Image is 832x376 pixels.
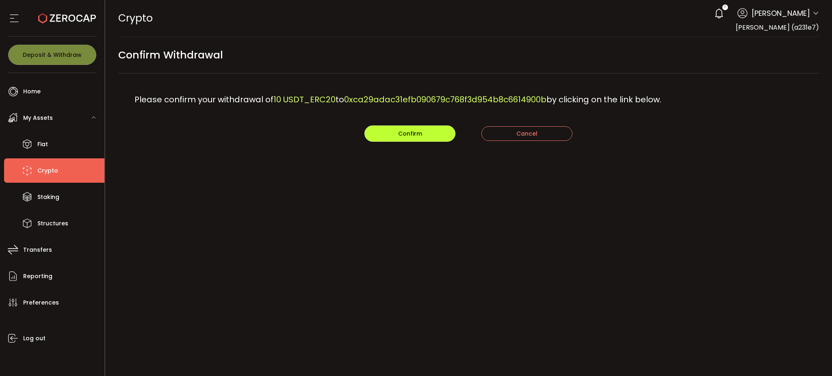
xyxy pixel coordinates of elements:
span: Log out [23,333,45,344]
button: Deposit & Withdraw [8,45,96,65]
span: Confirm Withdrawal [118,46,223,64]
span: Staking [37,191,59,203]
span: Crypto [37,165,58,177]
span: Cancel [516,130,537,138]
span: My Assets [23,112,53,124]
button: Confirm [364,125,455,142]
span: 0xca29adac31efb090679c768f3d954b8c6614900b [344,94,546,105]
iframe: Chat Widget [650,50,832,376]
span: 10 USDT_ERC20 [273,94,336,105]
span: Home [23,86,41,97]
span: Reporting [23,270,52,282]
span: Structures [37,218,68,229]
span: Confirm [398,130,422,138]
span: Transfers [23,244,52,256]
span: Please confirm your withdrawal of [134,94,273,105]
span: Deposit & Withdraw [23,52,82,58]
span: 1 [724,4,726,10]
span: Crypto [118,11,153,25]
span: [PERSON_NAME] (a231e7) [736,23,819,32]
span: Fiat [37,138,48,150]
span: to [336,94,344,105]
span: by clicking on the link below. [546,94,661,105]
span: Preferences [23,297,59,309]
span: [PERSON_NAME] [752,8,810,19]
button: Cancel [481,126,572,141]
